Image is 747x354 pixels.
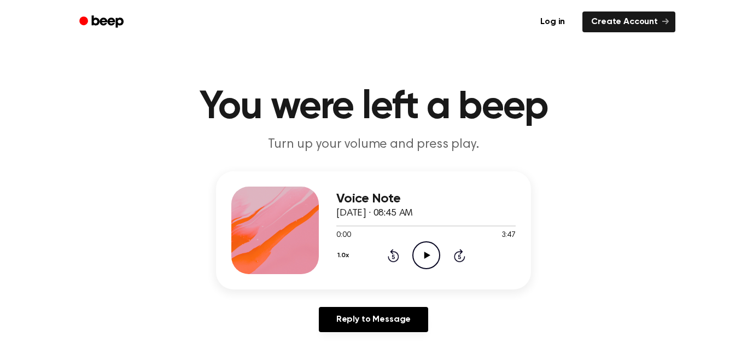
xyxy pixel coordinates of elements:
[529,9,576,34] a: Log in
[336,230,351,241] span: 0:00
[336,208,413,218] span: [DATE] · 08:45 AM
[336,246,353,265] button: 1.0x
[582,11,675,32] a: Create Account
[164,136,583,154] p: Turn up your volume and press play.
[336,191,516,206] h3: Voice Note
[72,11,133,33] a: Beep
[94,88,653,127] h1: You were left a beep
[501,230,516,241] span: 3:47
[319,307,428,332] a: Reply to Message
